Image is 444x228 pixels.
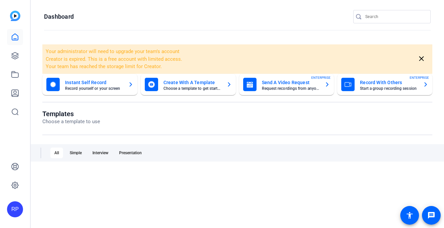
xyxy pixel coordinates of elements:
mat-card-title: Record With Others [360,78,418,86]
button: Instant Self RecordRecord yourself or your screen [42,74,137,95]
span: ENTERPRISE [410,75,429,80]
button: Send A Video RequestRequest recordings from anyone, anywhereENTERPRISE [239,74,334,95]
img: blue-gradient.svg [10,11,20,21]
span: ENTERPRISE [311,75,331,80]
mat-card-subtitle: Request recordings from anyone, anywhere [262,86,320,90]
mat-card-title: Send A Video Request [262,78,320,86]
p: Choose a template to use [42,118,100,126]
mat-card-subtitle: Record yourself or your screen [65,86,123,90]
div: Presentation [115,148,146,158]
h1: Dashboard [44,13,74,21]
li: Creator is expired. This is a free account with limited access. [46,55,358,63]
mat-card-subtitle: Choose a template to get started [163,86,221,90]
mat-icon: message [427,211,435,219]
mat-card-title: Create With A Template [163,78,221,86]
mat-icon: close [417,55,426,63]
div: All [50,148,63,158]
div: Interview [88,148,112,158]
mat-card-subtitle: Start a group recording session [360,86,418,90]
button: Record With OthersStart a group recording sessionENTERPRISE [337,74,432,95]
li: Your team has reached the storage limit for Creator. [46,63,358,70]
mat-card-title: Instant Self Record [65,78,123,86]
button: Create With A TemplateChoose a template to get started [141,74,236,95]
span: Your administrator will need to upgrade your team's account [46,48,179,54]
mat-icon: accessibility [406,211,414,219]
input: Search [365,13,425,21]
div: Simple [66,148,86,158]
div: RP [7,201,23,217]
h1: Templates [42,110,100,118]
